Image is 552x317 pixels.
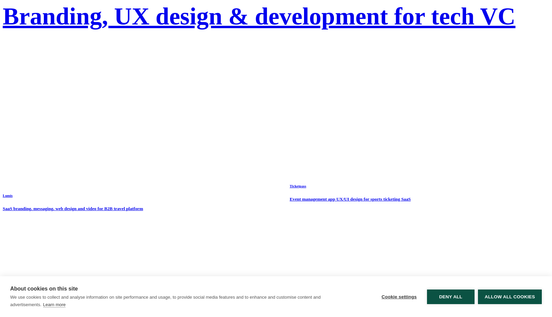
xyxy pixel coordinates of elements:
p: We use cookies to collect and analyse information on site performance and usage, to provide socia... [10,295,321,307]
a: Learn more [43,302,66,307]
h5: SaaS branding, messaging, web design and video for B2B travel platform [3,206,143,211]
button: Deny all [427,290,475,304]
h6: Ticketpass [290,184,411,188]
h5: Branding, UX design & development for tech VC [3,4,515,29]
h5: Event management app UX/UI design for sports ticketing SaaS [290,197,411,202]
a: Ticketpass Event management app UX/UI design for sports ticketing SaaS [290,169,411,202]
a: Lumis SaaS branding, messaging, web design and video for B2B travel platform [3,179,143,211]
button: Allow all cookies [478,290,542,304]
strong: About cookies on this site [10,286,78,292]
h6: Lumis [3,193,143,198]
button: Cookie settings [375,290,424,304]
